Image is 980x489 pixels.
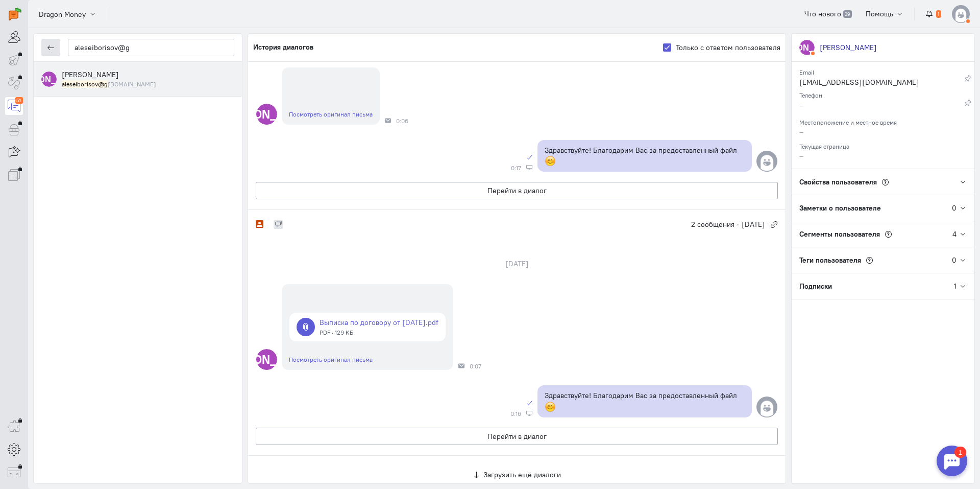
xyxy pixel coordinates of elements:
text: [PERSON_NAME] [15,74,83,84]
div: Почта [458,363,464,369]
a: Посмотреть оригинал письма [289,356,373,363]
span: [DATE] [742,219,765,229]
button: Помощь [860,5,910,22]
div: 51 [15,97,23,104]
div: [PERSON_NAME] [820,42,877,53]
span: 0:17 [511,165,521,172]
small: Телефон [799,89,822,99]
img: default-v4.png [952,5,970,23]
div: Веб-панель [526,165,532,171]
a: 51 [5,97,23,115]
span: 0:07 [470,363,481,370]
span: Алексей Борисов [62,70,119,79]
button: Перейти в диалог [256,182,778,199]
mark: aleseiborisov@g [62,80,108,88]
img: carrot-quest.svg [9,8,21,20]
small: Email [799,66,814,76]
span: 0:16 [510,410,521,417]
text: [PERSON_NAME] [221,352,313,367]
div: Подписки [792,273,954,299]
div: 0 [952,255,957,265]
div: 0 [952,203,957,213]
button: Загрузить ещё диалоги [248,466,786,483]
span: – [799,127,803,136]
div: Почта [385,118,391,124]
p: Здравствуйте! Благодарим Вас за предоставленный файл [545,145,745,167]
text: [PERSON_NAME] [221,106,313,121]
text: [PERSON_NAME] [773,42,841,53]
div: 1 [23,6,35,17]
label: Только с ответом пользователя [676,42,780,53]
span: Помощь [866,9,893,18]
span: Свойства пользователя [799,177,877,187]
p: Здравствуйте! Благодарим Вас за предоставленный файл [545,390,745,412]
span: Сегменты пользователя [799,229,880,239]
div: 1 [954,281,957,291]
div: Заметки о пользователе [792,195,952,221]
span: 0:06 [396,118,408,125]
div: [EMAIL_ADDRESS][DOMAIN_NAME] [799,77,964,90]
span: Теги пользователя [799,255,861,265]
span: 39 [843,10,852,18]
div: Веб-панель [526,410,532,416]
div: Местоположение и местное время [799,115,967,127]
a: Посмотреть оригинал письма [289,110,373,118]
span: – [799,151,803,160]
input: Поиск по имени, почте, телефону [68,39,234,56]
span: :blush: [545,401,556,412]
span: 1 [936,10,941,18]
span: Что нового [804,9,841,18]
button: Перейти в диалог [256,428,778,445]
div: 4 [952,229,957,239]
span: 2 сообщения [691,219,734,229]
div: – [799,100,964,113]
a: Что нового 39 [799,5,857,22]
span: Dragon Money [39,9,86,19]
button: Dragon Money [33,5,102,23]
div: Текущая страница [799,139,967,151]
div: [DATE] [494,257,540,271]
span: Загрузить ещё диалоги [483,470,561,479]
button: 1 [920,5,947,22]
h5: История диалогов [253,43,313,51]
small: aleseiborisov@gmail.com [62,80,156,88]
span: :blush: [545,155,556,167]
span: · [737,219,739,229]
